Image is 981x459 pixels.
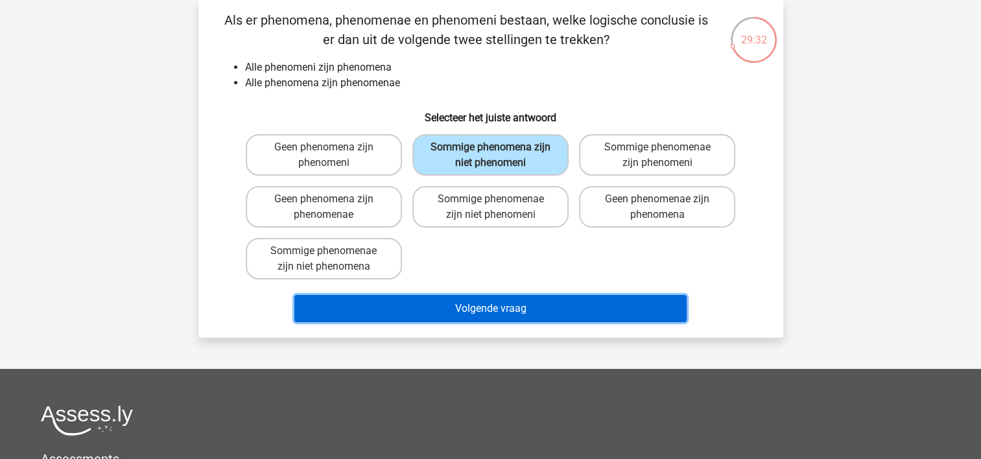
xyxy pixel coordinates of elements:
li: Alle phenomena zijn phenomenae [245,75,762,91]
label: Sommige phenomenae zijn niet phenomena [246,238,402,279]
p: Als er phenomena, phenomenae en phenomeni bestaan, welke logische conclusie is er dan uit de volg... [219,10,714,49]
li: Alle phenomeni zijn phenomena [245,60,762,75]
label: Geen phenomena zijn phenomeni [246,134,402,176]
label: Sommige phenomena zijn niet phenomeni [412,134,569,176]
div: 29:32 [729,16,778,48]
h6: Selecteer het juiste antwoord [219,101,762,124]
label: Geen phenomenae zijn phenomena [579,186,735,228]
img: Assessly logo [41,405,133,436]
label: Sommige phenomenae zijn phenomeni [579,134,735,176]
label: Geen phenomena zijn phenomenae [246,186,402,228]
label: Sommige phenomenae zijn niet phenomeni [412,186,569,228]
button: Volgende vraag [294,295,687,322]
